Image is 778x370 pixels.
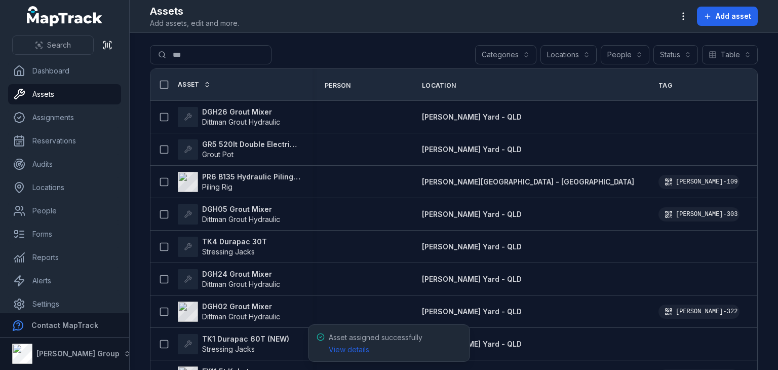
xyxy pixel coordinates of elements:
a: [PERSON_NAME] Yard - QLD [422,112,522,122]
a: Assignments [8,107,121,128]
span: Dittman Grout Hydraulic [202,312,280,321]
a: Reservations [8,131,121,151]
a: DGH26 Grout MixerDittman Grout Hydraulic [178,107,280,127]
a: PR6 B135 Hydraulic Piling RigPiling Rig [178,172,300,192]
span: Asset [178,81,200,89]
a: MapTrack [27,6,103,26]
button: Locations [540,45,597,64]
span: Dittman Grout Hydraulic [202,215,280,224]
a: [PERSON_NAME] Yard - QLD [422,274,522,284]
strong: [PERSON_NAME] Group [36,349,120,358]
span: [PERSON_NAME] Yard - QLD [422,113,522,121]
span: [PERSON_NAME] Yard - QLD [422,275,522,283]
a: Assets [8,84,121,104]
a: DGH24 Grout MixerDittman Grout Hydraulic [178,269,280,289]
strong: DGH24 Grout Mixer [202,269,280,279]
a: Asset [178,81,211,89]
a: DGH02 Grout MixerDittman Grout Hydraulic [178,302,280,322]
button: Search [12,35,94,55]
span: [PERSON_NAME] Yard - QLD [422,242,522,251]
span: Piling Rig [202,182,232,191]
a: View details [329,345,369,355]
a: [PERSON_NAME] Yard - QLD [422,339,522,349]
div: [PERSON_NAME]-322 [658,305,740,319]
a: Reports [8,247,121,268]
span: Stressing Jacks [202,247,255,256]
a: Locations [8,177,121,198]
strong: TK4 Durapac 30T [202,237,267,247]
a: [PERSON_NAME] Yard - QLD [422,209,522,219]
button: Categories [475,45,536,64]
button: Status [653,45,698,64]
a: Forms [8,224,121,244]
a: GR5 520lt Double Electric Twin PotGrout Pot [178,139,300,160]
a: Dashboard [8,61,121,81]
strong: DGH02 Grout Mixer [202,302,280,312]
a: Alerts [8,271,121,291]
div: [PERSON_NAME]-303 [658,207,740,221]
span: Asset assigned successfully [329,333,422,354]
span: Add assets, edit and more. [150,18,239,28]
a: DGH05 Grout MixerDittman Grout Hydraulic [178,204,280,225]
a: Audits [8,154,121,174]
span: Person [325,82,351,90]
button: Add asset [697,7,758,26]
span: Dittman Grout Hydraulic [202,118,280,126]
strong: DGH05 Grout Mixer [202,204,280,214]
span: [PERSON_NAME] Yard - QLD [422,145,522,154]
span: Grout Pot [202,150,234,159]
span: Tag [658,82,672,90]
span: Dittman Grout Hydraulic [202,280,280,288]
strong: PR6 B135 Hydraulic Piling Rig [202,172,300,182]
strong: GR5 520lt Double Electric Twin Pot [202,139,300,150]
span: [PERSON_NAME] Yard - QLD [422,340,522,348]
a: TK1 Durapac 60T (NEW)Stressing Jacks [178,334,289,354]
a: [PERSON_NAME] Yard - QLD [422,144,522,155]
a: [PERSON_NAME] Yard - QLD [422,307,522,317]
button: People [601,45,649,64]
span: Search [47,40,71,50]
strong: Contact MapTrack [31,321,98,329]
a: Settings [8,294,121,314]
span: [PERSON_NAME] Yard - QLD [422,210,522,218]
a: [PERSON_NAME][GEOGRAPHIC_DATA] - [GEOGRAPHIC_DATA] [422,177,634,187]
h2: Assets [150,4,239,18]
div: [PERSON_NAME]-109 [658,175,740,189]
span: Add asset [716,11,751,21]
span: Stressing Jacks [202,345,255,353]
strong: DGH26 Grout Mixer [202,107,280,117]
a: [PERSON_NAME] Yard - QLD [422,242,522,252]
span: [PERSON_NAME][GEOGRAPHIC_DATA] - [GEOGRAPHIC_DATA] [422,177,634,186]
button: Table [702,45,758,64]
strong: TK1 Durapac 60T (NEW) [202,334,289,344]
span: [PERSON_NAME] Yard - QLD [422,307,522,316]
a: TK4 Durapac 30TStressing Jacks [178,237,267,257]
span: Location [422,82,456,90]
a: People [8,201,121,221]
